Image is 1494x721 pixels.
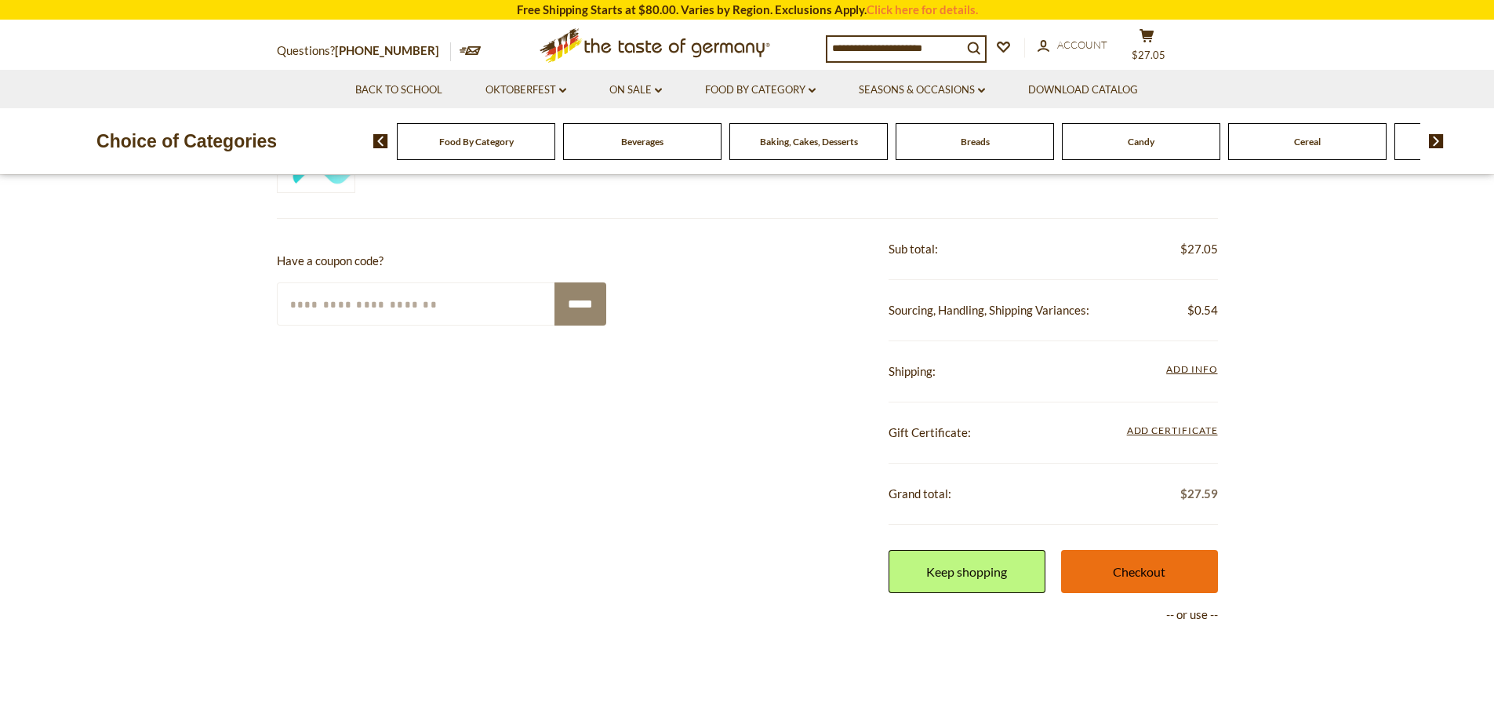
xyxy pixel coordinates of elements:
span: $27.05 [1132,49,1165,61]
a: Oktoberfest [485,82,566,99]
a: Click here for details. [867,2,978,16]
a: Download Catalog [1028,82,1138,99]
p: Have a coupon code? [277,251,606,271]
span: $27.59 [1180,484,1218,504]
a: Keep shopping [889,550,1045,593]
a: Beverages [621,136,663,147]
span: Grand total: [889,486,951,501]
span: $27.05 [1180,239,1218,259]
img: previous arrow [373,134,388,148]
a: Food By Category [705,82,816,99]
a: Cereal [1294,136,1321,147]
a: Breads [961,136,990,147]
a: On Sale [609,82,662,99]
span: Add Info [1166,363,1217,375]
a: Candy [1128,136,1154,147]
a: Account [1038,37,1107,54]
p: Questions? [277,41,451,61]
span: Gift Certificate: [889,425,971,439]
span: Add Certificate [1127,423,1218,440]
p: -- or use -- [889,605,1218,625]
a: Back to School [355,82,442,99]
img: next arrow [1429,134,1444,148]
a: Food By Category [439,136,514,147]
span: Sub total: [889,242,938,256]
a: Checkout [1061,550,1218,593]
span: Account [1057,38,1107,51]
button: $27.05 [1124,28,1171,67]
span: $0.54 [1187,300,1218,320]
a: Baking, Cakes, Desserts [760,136,858,147]
span: Sourcing, Handling, Shipping Variances: [889,303,1089,317]
a: Seasons & Occasions [859,82,985,99]
a: [PHONE_NUMBER] [335,43,439,57]
span: Shipping: [889,364,936,378]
